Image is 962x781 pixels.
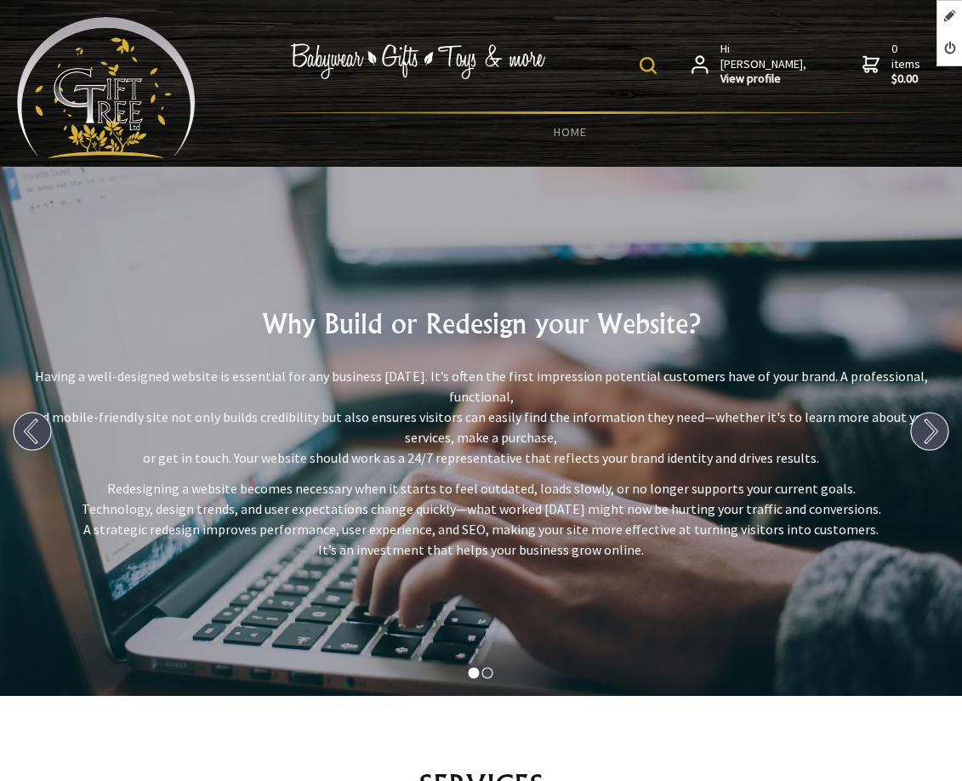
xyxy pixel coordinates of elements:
[862,42,924,87] a: 0 items$0.00
[196,114,945,150] a: HOME
[14,478,948,560] p: Redesigning a website becomes necessary when it starts to feel outdated, loads slowly, or no long...
[720,42,808,87] span: Hi [PERSON_NAME],
[891,71,924,87] strong: $0.00
[290,43,545,79] img: Babywear - Gifts - Toys & more
[692,42,808,87] a: Hi [PERSON_NAME],View profile
[891,41,924,87] span: 0 items
[14,303,948,344] h2: Why Build or Redesign your Website?
[640,57,657,74] img: product search
[720,71,808,87] strong: View profile
[17,17,196,158] img: Babyware - Gifts - Toys and more...
[14,366,948,468] p: Having a well-designed website is essential for any business [DATE]. It’s often the first impress...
